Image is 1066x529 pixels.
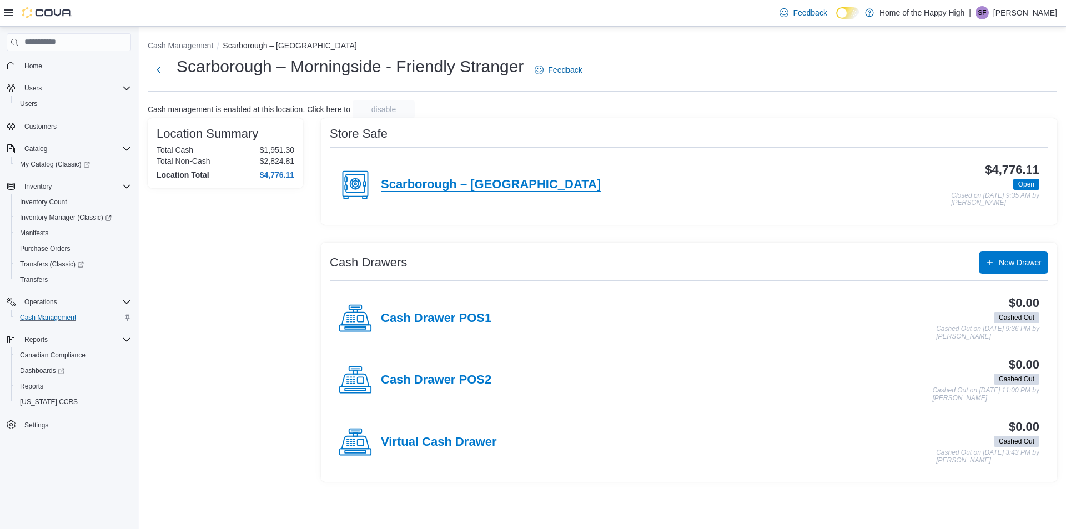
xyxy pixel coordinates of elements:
[2,118,135,134] button: Customers
[148,41,213,50] button: Cash Management
[381,178,601,192] h4: Scarborough – [GEOGRAPHIC_DATA]
[936,325,1039,340] p: Cashed Out on [DATE] 9:36 PM by [PERSON_NAME]
[16,258,88,271] a: Transfers (Classic)
[976,6,989,19] div: Samuel Fitsum
[24,122,57,131] span: Customers
[20,260,84,269] span: Transfers (Classic)
[223,41,356,50] button: Scarborough – [GEOGRAPHIC_DATA]
[16,158,131,171] span: My Catalog (Classic)
[20,82,131,95] span: Users
[20,275,48,284] span: Transfers
[16,211,116,224] a: Inventory Manager (Classic)
[548,64,582,75] span: Feedback
[1013,179,1039,190] span: Open
[1018,179,1034,189] span: Open
[999,257,1042,268] span: New Drawer
[2,141,135,157] button: Catalog
[11,225,135,241] button: Manifests
[20,419,53,432] a: Settings
[879,6,964,19] p: Home of the Happy High
[20,417,131,431] span: Settings
[7,53,131,462] nav: Complex example
[1009,358,1039,371] h3: $0.00
[16,311,131,324] span: Cash Management
[16,226,131,240] span: Manifests
[20,180,56,193] button: Inventory
[148,40,1057,53] nav: An example of EuiBreadcrumbs
[999,436,1034,446] span: Cashed Out
[11,194,135,210] button: Inventory Count
[381,373,491,387] h4: Cash Drawer POS2
[994,312,1039,323] span: Cashed Out
[530,59,586,81] a: Feedback
[2,58,135,74] button: Home
[20,59,131,73] span: Home
[24,421,48,430] span: Settings
[177,56,524,78] h1: Scarborough – Morningside - Friendly Stranger
[1009,296,1039,310] h3: $0.00
[20,59,47,73] a: Home
[16,364,69,377] a: Dashboards
[16,226,53,240] a: Manifests
[11,272,135,288] button: Transfers
[11,394,135,410] button: [US_STATE] CCRS
[20,119,131,133] span: Customers
[157,170,209,179] h4: Location Total
[836,7,859,19] input: Dark Mode
[20,295,131,309] span: Operations
[2,332,135,347] button: Reports
[20,333,131,346] span: Reports
[11,347,135,363] button: Canadian Compliance
[16,380,48,393] a: Reports
[11,210,135,225] a: Inventory Manager (Classic)
[1009,420,1039,434] h3: $0.00
[24,298,57,306] span: Operations
[16,395,131,409] span: Washington CCRS
[20,382,43,391] span: Reports
[16,349,131,362] span: Canadian Compliance
[260,145,294,154] p: $1,951.30
[16,211,131,224] span: Inventory Manager (Classic)
[16,242,131,255] span: Purchase Orders
[11,241,135,256] button: Purchase Orders
[20,82,46,95] button: Users
[16,311,81,324] a: Cash Management
[371,104,396,115] span: disable
[2,294,135,310] button: Operations
[16,273,131,286] span: Transfers
[16,364,131,377] span: Dashboards
[24,62,42,70] span: Home
[16,258,131,271] span: Transfers (Classic)
[978,6,986,19] span: SF
[11,157,135,172] a: My Catalog (Classic)
[16,273,52,286] a: Transfers
[157,145,193,154] h6: Total Cash
[157,157,210,165] h6: Total Non-Cash
[11,379,135,394] button: Reports
[148,105,350,114] p: Cash management is enabled at this location. Click here to
[20,213,112,222] span: Inventory Manager (Classic)
[11,363,135,379] a: Dashboards
[16,195,131,209] span: Inventory Count
[16,349,90,362] a: Canadian Compliance
[20,313,76,322] span: Cash Management
[381,311,491,326] h4: Cash Drawer POS1
[11,256,135,272] a: Transfers (Classic)
[16,97,131,110] span: Users
[20,180,131,193] span: Inventory
[20,229,48,238] span: Manifests
[20,351,86,360] span: Canadian Compliance
[20,244,71,253] span: Purchase Orders
[999,374,1034,384] span: Cashed Out
[24,84,42,93] span: Users
[20,397,78,406] span: [US_STATE] CCRS
[20,142,131,155] span: Catalog
[20,99,37,108] span: Users
[16,380,131,393] span: Reports
[775,2,831,24] a: Feedback
[16,195,72,209] a: Inventory Count
[2,179,135,194] button: Inventory
[260,157,294,165] p: $2,824.81
[999,313,1034,323] span: Cashed Out
[994,436,1039,447] span: Cashed Out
